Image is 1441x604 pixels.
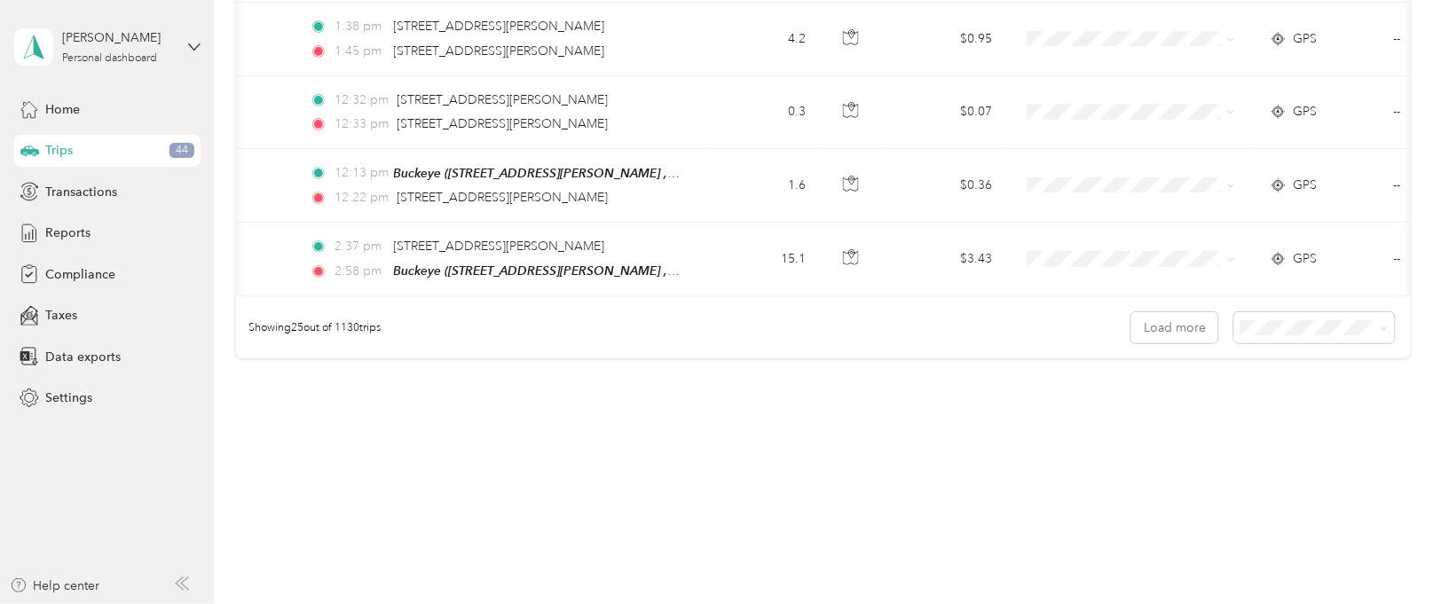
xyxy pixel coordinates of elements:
[45,100,80,119] span: Home
[335,262,386,281] span: 2:58 pm
[1342,505,1441,604] iframe: Everlance-gr Chat Button Frame
[1294,102,1318,122] span: GPS
[45,306,77,325] span: Taxes
[62,28,173,47] div: [PERSON_NAME]
[335,42,386,61] span: 1:45 pm
[45,265,115,284] span: Compliance
[169,143,194,159] span: 44
[704,3,821,75] td: 4.2
[45,141,73,160] span: Trips
[335,114,390,134] span: 12:33 pm
[394,239,605,254] span: [STREET_ADDRESS][PERSON_NAME]
[10,577,100,595] button: Help center
[335,17,386,36] span: 1:38 pm
[394,43,605,59] span: [STREET_ADDRESS][PERSON_NAME]
[335,188,390,208] span: 12:22 pm
[394,19,605,34] span: [STREET_ADDRESS][PERSON_NAME]
[335,237,386,256] span: 2:37 pm
[397,116,608,131] span: [STREET_ADDRESS][PERSON_NAME]
[335,163,386,183] span: 12:13 pm
[394,166,854,181] span: Buckeye ([STREET_ADDRESS][PERSON_NAME] , Buckeye, [GEOGRAPHIC_DATA])
[45,388,92,407] span: Settings
[397,92,608,107] span: [STREET_ADDRESS][PERSON_NAME]
[883,3,1007,75] td: $0.95
[883,223,1007,296] td: $3.43
[45,348,121,366] span: Data exports
[883,76,1007,149] td: $0.07
[394,263,854,278] span: Buckeye ([STREET_ADDRESS][PERSON_NAME] , Buckeye, [GEOGRAPHIC_DATA])
[704,149,821,223] td: 1.6
[883,149,1007,223] td: $0.36
[1131,312,1218,343] button: Load more
[1294,249,1318,269] span: GPS
[1294,29,1318,49] span: GPS
[236,320,381,336] span: Showing 25 out of 1130 trips
[45,183,117,201] span: Transactions
[704,223,821,296] td: 15.1
[397,190,608,205] span: [STREET_ADDRESS][PERSON_NAME]
[62,53,157,64] div: Personal dashboard
[335,90,390,110] span: 12:32 pm
[704,76,821,149] td: 0.3
[45,224,91,242] span: Reports
[1294,176,1318,195] span: GPS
